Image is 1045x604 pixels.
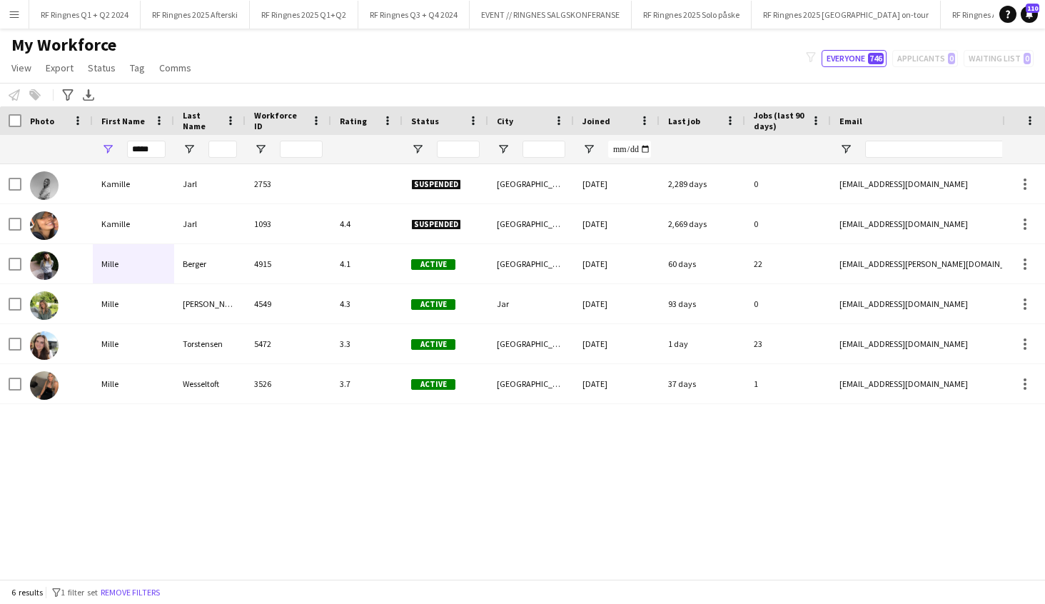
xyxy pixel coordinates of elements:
img: Mille Wesseltoft [30,371,59,400]
div: Torstensen [174,324,246,363]
div: 2,289 days [660,164,745,203]
div: Kamille [93,204,174,243]
button: Open Filter Menu [839,143,852,156]
div: 1093 [246,204,331,243]
div: Jarl [174,204,246,243]
span: 1 filter set [61,587,98,598]
span: Tag [130,61,145,74]
div: 3526 [246,364,331,403]
span: Jobs (last 90 days) [754,110,805,131]
button: RF Ringnes 2025 Q1+Q2 [250,1,358,29]
button: RF Ringnes 2025 Solo påske [632,1,752,29]
div: 4.4 [331,204,403,243]
span: Active [411,379,455,390]
app-action-btn: Advanced filters [59,86,76,104]
div: [GEOGRAPHIC_DATA] [488,364,574,403]
div: Mille [93,244,174,283]
div: 0 [745,204,831,243]
span: Email [839,116,862,126]
div: 5472 [246,324,331,363]
button: Remove filters [98,585,163,600]
div: 2753 [246,164,331,203]
span: Active [411,339,455,350]
div: 1 [745,364,831,403]
span: Rating [340,116,367,126]
input: First Name Filter Input [127,141,166,158]
div: [DATE] [574,324,660,363]
span: Active [411,259,455,270]
div: Wesseltoft [174,364,246,403]
span: 110 [1026,4,1039,13]
input: City Filter Input [522,141,565,158]
img: Mille Torstensen [30,331,59,360]
div: Jarl [174,164,246,203]
button: Open Filter Menu [582,143,595,156]
span: Export [46,61,74,74]
span: Photo [30,116,54,126]
div: 0 [745,284,831,323]
span: Suspended [411,219,461,230]
span: City [497,116,513,126]
img: Kamille Jarl [30,211,59,240]
button: Everyone746 [822,50,887,67]
div: Jar [488,284,574,323]
button: RF Ringnes Q3 + Q4 2024 [358,1,470,29]
div: 1 day [660,324,745,363]
div: Kamille [93,164,174,203]
div: [GEOGRAPHIC_DATA] [488,204,574,243]
div: Mille [93,324,174,363]
button: RF Ringnes Q1 + Q2 2024 [29,1,141,29]
span: Comms [159,61,191,74]
input: Status Filter Input [437,141,480,158]
div: [GEOGRAPHIC_DATA] [488,164,574,203]
div: [GEOGRAPHIC_DATA] [488,324,574,363]
div: 4915 [246,244,331,283]
app-action-btn: Export XLSX [80,86,97,104]
div: 60 days [660,244,745,283]
img: Mille Berger [30,251,59,280]
div: 22 [745,244,831,283]
input: Workforce ID Filter Input [280,141,323,158]
a: Comms [153,59,197,77]
span: View [11,61,31,74]
button: Open Filter Menu [497,143,510,156]
span: Suspended [411,179,461,190]
a: Tag [124,59,151,77]
span: My Workforce [11,34,116,56]
span: Workforce ID [254,110,306,131]
button: Open Filter Menu [101,143,114,156]
div: [DATE] [574,244,660,283]
img: Kamille Jarl [30,171,59,200]
div: [DATE] [574,364,660,403]
button: Open Filter Menu [411,143,424,156]
img: Mille Jacobsen [30,291,59,320]
input: Joined Filter Input [608,141,651,158]
div: 37 days [660,364,745,403]
div: 4.1 [331,244,403,283]
div: 4.3 [331,284,403,323]
button: RF Ringnes 2025 [GEOGRAPHIC_DATA] on-tour [752,1,941,29]
span: Last Name [183,110,220,131]
div: [DATE] [574,204,660,243]
div: Mille [93,364,174,403]
a: 110 [1021,6,1038,23]
div: [DATE] [574,284,660,323]
span: Active [411,299,455,310]
span: 746 [868,53,884,64]
div: 93 days [660,284,745,323]
button: EVENT // RINGNES SALGSKONFERANSE [470,1,632,29]
a: View [6,59,37,77]
span: Status [411,116,439,126]
div: Mille [93,284,174,323]
button: Open Filter Menu [183,143,196,156]
div: Berger [174,244,246,283]
a: Status [82,59,121,77]
div: 2,669 days [660,204,745,243]
div: 4549 [246,284,331,323]
span: Last job [668,116,700,126]
div: [PERSON_NAME] [174,284,246,323]
button: Open Filter Menu [254,143,267,156]
div: 3.7 [331,364,403,403]
div: 3.3 [331,324,403,363]
a: Export [40,59,79,77]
